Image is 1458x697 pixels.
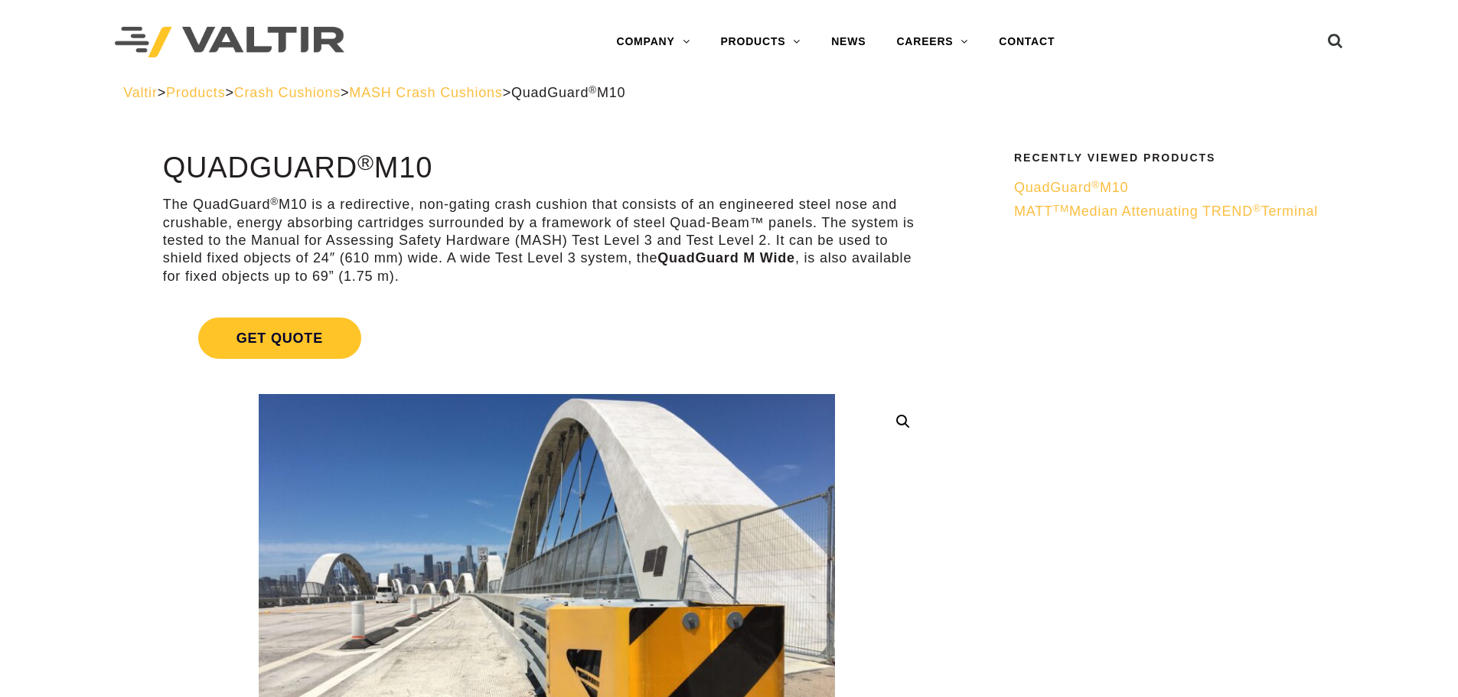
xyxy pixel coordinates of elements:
[657,250,795,265] strong: QuadGuard M Wide
[166,85,225,100] a: Products
[234,85,341,100] a: Crash Cushions
[511,85,625,100] span: QuadGuard M10
[705,27,816,57] a: PRODUCTS
[1091,179,1100,191] sup: ®
[589,84,597,96] sup: ®
[816,27,881,57] a: NEWS
[163,299,931,377] a: Get Quote
[1014,179,1325,197] a: QuadGuard®M10
[881,27,983,57] a: CAREERS
[349,85,502,100] a: MASH Crash Cushions
[198,318,361,359] span: Get Quote
[983,27,1070,57] a: CONTACT
[1053,203,1069,214] sup: TM
[1014,204,1318,219] span: MATT Median Attenuating TREND Terminal
[270,196,279,207] sup: ®
[123,85,157,100] a: Valtir
[123,84,1335,102] div: > > > >
[1253,203,1261,214] sup: ®
[163,152,931,184] h1: QuadGuard M10
[1014,152,1325,164] h2: Recently Viewed Products
[1014,203,1325,220] a: MATTTMMedian Attenuating TREND®Terminal
[115,27,344,58] img: Valtir
[357,150,374,174] sup: ®
[1014,180,1128,195] span: QuadGuard M10
[163,196,931,285] p: The QuadGuard M10 is a redirective, non-gating crash cushion that consists of an engineered steel...
[601,27,705,57] a: COMPANY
